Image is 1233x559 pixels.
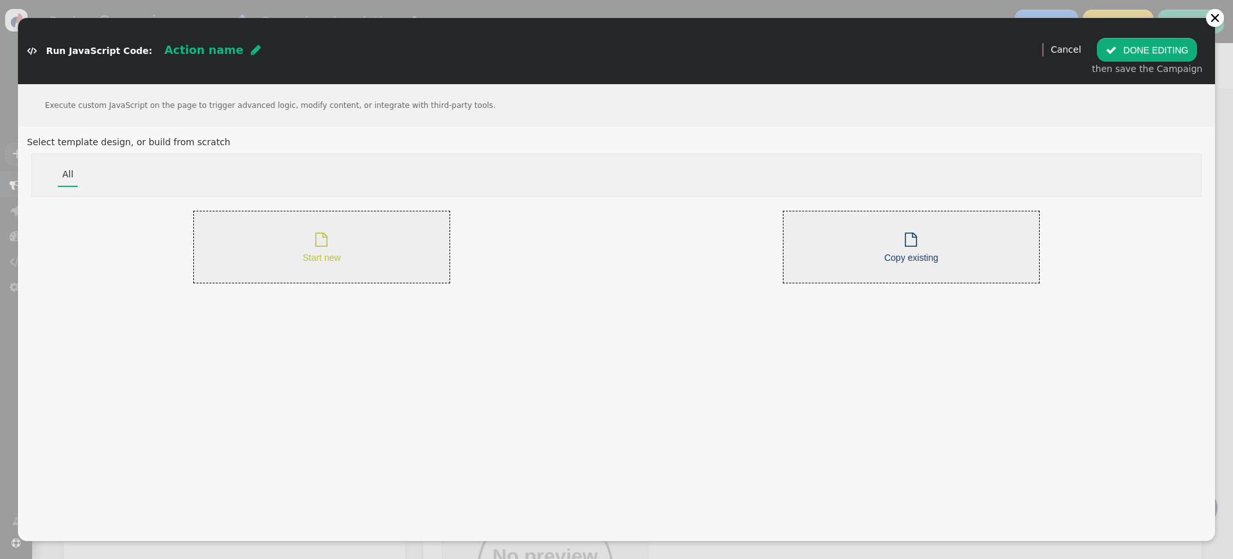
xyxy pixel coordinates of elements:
span: Action name [164,44,243,57]
span: Run JavaScript Code: [46,46,153,56]
span:  [1106,45,1117,55]
div: Execute custom JavaScript on the page to trigger advanced logic, modify content, or integrate wit... [18,84,1215,127]
div: then save the Campaign [1092,62,1202,76]
div: Start new [302,229,340,265]
button: DONE EDITING [1097,38,1197,61]
span: Copy existing [884,253,938,263]
span:  [251,44,261,56]
a: Cancel [1051,44,1081,55]
span:  [905,233,917,247]
span:  [315,233,328,247]
span:  [27,46,37,55]
li: All [58,163,78,187]
div: Select template design, or build from scratch [27,136,1206,149]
